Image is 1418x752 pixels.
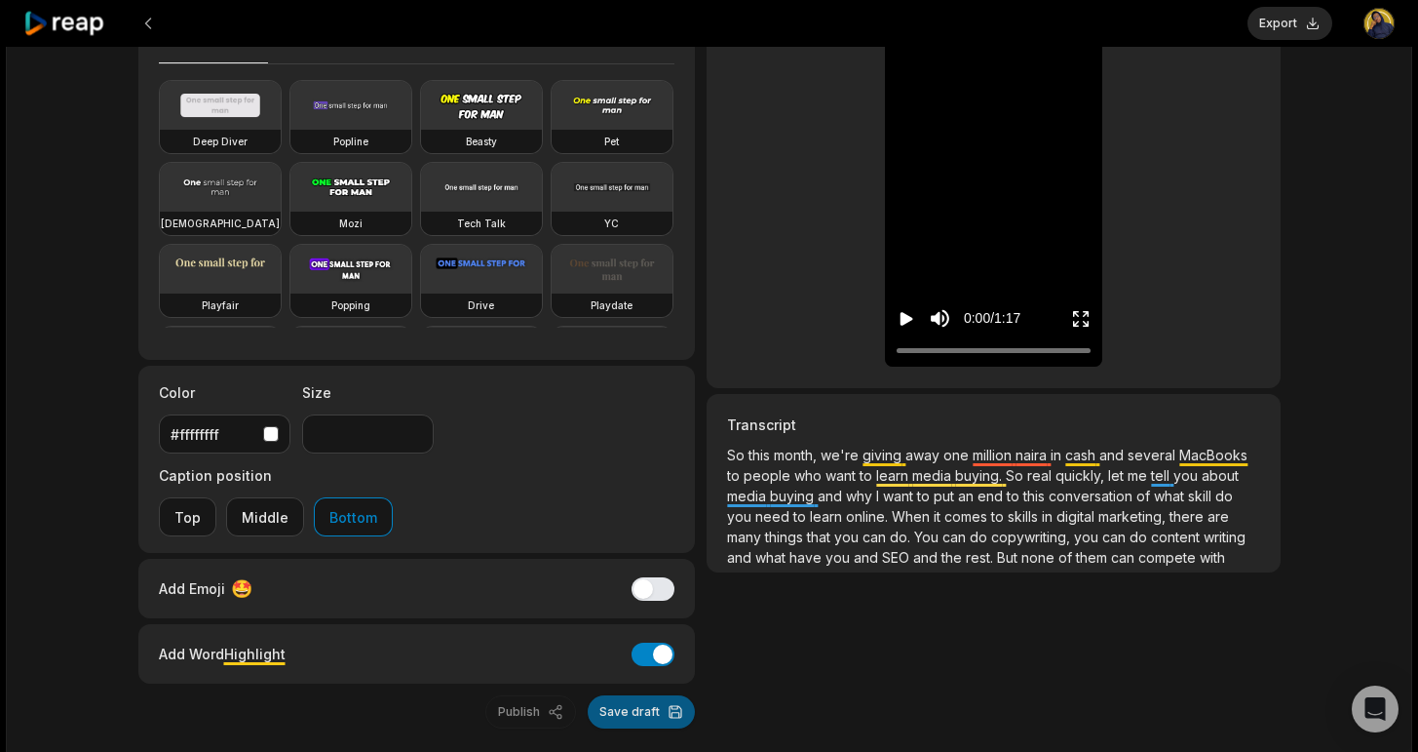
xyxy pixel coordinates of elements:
[727,467,744,484] span: to
[1169,508,1207,525] span: there
[765,529,807,545] span: things
[770,488,818,504] span: buying
[727,549,755,566] span: and
[876,467,912,484] span: learn
[997,549,1021,566] span: But
[1151,467,1173,484] span: tell
[1016,447,1051,463] span: naira
[468,297,494,313] h3: Drive
[1200,549,1225,566] span: with
[892,508,934,525] span: When
[457,216,506,231] h3: Tech Talk
[333,134,368,149] h3: Popline
[794,467,825,484] span: who
[966,549,997,566] span: rest.
[1108,467,1128,484] span: let
[991,529,1074,545] span: copywriting,
[193,134,248,149] h3: Deep Diver
[159,465,393,486] label: Caption position
[171,424,255,445] div: #ffffffff
[588,695,695,729] button: Save draft
[862,447,905,463] span: giving
[1055,467,1108,484] span: quickly,
[224,646,286,662] span: Highlight
[821,447,862,463] span: we're
[807,529,834,545] span: that
[964,308,1020,329] div: 0:00 / 1:17
[1111,549,1138,566] span: can
[774,447,821,463] span: month,
[159,641,286,667] div: Add Word
[977,488,1007,504] span: end
[1098,508,1169,525] span: marketing,
[991,508,1008,525] span: to
[1042,508,1056,525] span: in
[339,216,363,231] h3: Mozi
[159,578,225,599] span: Add Emoji
[810,508,846,525] span: learn
[159,415,290,454] button: #ffffffff
[1049,488,1136,504] span: conversation
[1076,549,1111,566] span: them
[1247,7,1332,40] button: Export
[1099,447,1128,463] span: and
[882,549,913,566] span: SEO
[748,447,774,463] span: this
[1138,549,1200,566] span: compete
[1173,467,1202,484] span: you
[202,297,239,313] h3: Playfair
[159,497,216,536] button: Top
[934,508,944,525] span: it
[1136,488,1154,504] span: of
[755,508,793,525] span: need
[943,447,973,463] span: one
[1056,508,1098,525] span: digital
[1027,467,1055,484] span: real
[161,216,280,231] h3: [DEMOGRAPHIC_DATA]
[897,300,916,336] button: Play video
[1008,508,1042,525] span: skills
[1215,488,1233,504] span: do
[231,575,252,602] span: 🤩
[727,508,755,525] span: you
[591,297,632,313] h3: Playdate
[825,467,860,484] span: want
[890,529,914,545] span: do.
[818,488,846,504] span: and
[727,415,1259,435] h3: Transcript
[159,382,290,403] label: Color
[1058,549,1076,566] span: of
[302,382,434,403] label: Size
[905,447,943,463] span: away
[604,216,619,231] h3: YC
[1023,488,1049,504] span: this
[1130,529,1151,545] span: do
[1204,529,1246,545] span: writing
[862,529,890,545] span: can
[958,488,977,504] span: an
[485,695,576,729] button: Publish
[955,467,1006,484] span: buying.
[1071,300,1091,336] button: Enter Fullscreen
[1065,447,1099,463] span: cash
[755,549,789,566] span: what
[846,508,892,525] span: online.
[854,549,882,566] span: and
[1074,529,1102,545] span: you
[970,529,991,545] span: do
[912,467,955,484] span: media
[944,508,991,525] span: comes
[226,497,304,536] button: Middle
[917,488,934,504] span: to
[314,497,393,536] button: Bottom
[1102,529,1130,545] span: can
[466,134,497,149] h3: Beasty
[1202,467,1239,484] span: about
[331,297,370,313] h3: Popping
[928,306,952,331] button: Mute sound
[914,529,942,545] span: You
[789,549,825,566] span: have
[1006,467,1027,484] span: So
[1188,488,1215,504] span: skill
[860,467,876,484] span: to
